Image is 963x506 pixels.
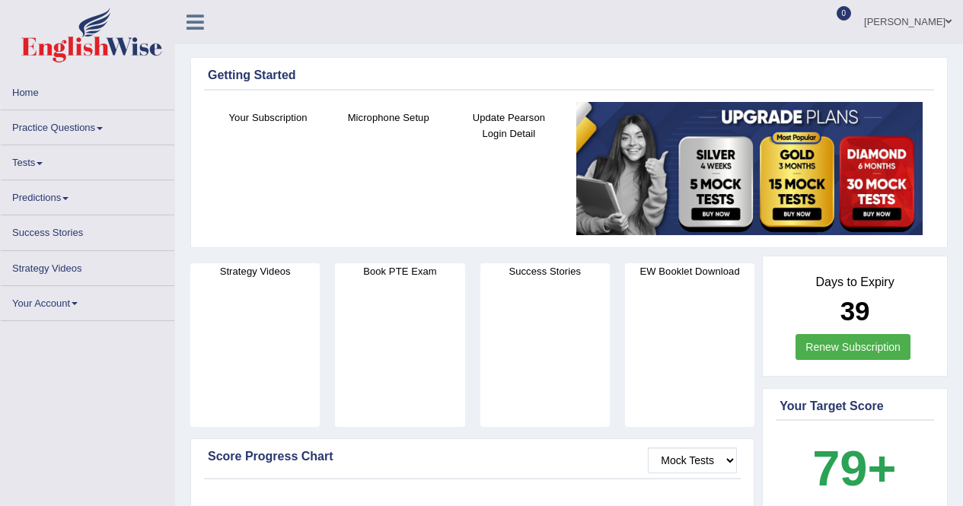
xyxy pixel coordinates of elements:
a: Predictions [1,180,174,210]
h4: Success Stories [480,263,610,279]
a: Practice Questions [1,110,174,140]
a: Tests [1,145,174,175]
h4: Days to Expiry [780,275,930,289]
img: small5.jpg [576,102,923,236]
b: 79+ [812,441,896,496]
div: Score Progress Chart [208,447,737,466]
b: 39 [840,296,870,326]
span: 0 [837,6,852,21]
h4: EW Booklet Download [625,263,754,279]
a: Success Stories [1,215,174,245]
a: Home [1,75,174,105]
a: Strategy Videos [1,251,174,281]
h4: Microphone Setup [336,110,441,126]
div: Your Target Score [780,397,930,415]
h4: Your Subscription [215,110,320,126]
h4: Update Pearson Login Detail [456,110,561,142]
h4: Strategy Videos [190,263,320,279]
a: Renew Subscription [796,334,910,360]
div: Getting Started [208,66,930,84]
a: Your Account [1,286,174,316]
h4: Book PTE Exam [335,263,464,279]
